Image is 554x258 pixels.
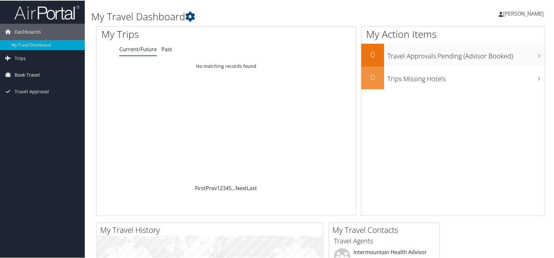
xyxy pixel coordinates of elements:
h3: Travel Approvals Pending (Advisor Booked) [387,48,545,60]
a: 0Travel Approvals Pending (Advisor Booked) [361,43,545,66]
td: No matching records found [97,60,356,71]
img: airportal-logo.png [14,4,80,20]
h2: My Travel History [100,224,323,235]
span: Travel Approval [15,83,49,99]
a: [PERSON_NAME] [499,3,550,23]
a: 3 [223,184,226,191]
a: Current/Future [119,45,157,52]
a: Next [235,184,247,191]
span: Trips [15,50,26,66]
h2: 0 [361,48,384,59]
span: [PERSON_NAME] [503,9,544,17]
h1: My Action Items [361,27,545,40]
a: Last [247,184,257,191]
span: Dashboards [15,23,41,39]
h2: 0 [361,71,384,82]
span: … [232,184,235,191]
a: 5 [229,184,232,191]
a: 0Trips Missing Hotels [361,66,545,89]
h3: Travel Agents [334,236,434,245]
a: First [195,184,206,191]
h1: My Trips [101,27,243,40]
a: 1 [217,184,220,191]
h2: My Travel Contacts [332,224,439,235]
h1: My Travel Dashboard [91,9,397,23]
a: Past [161,45,172,52]
a: 4 [226,184,229,191]
span: Book Travel [15,66,40,83]
a: Prev [206,184,217,191]
a: 2 [220,184,223,191]
h3: Trips Missing Hotels [387,70,545,83]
